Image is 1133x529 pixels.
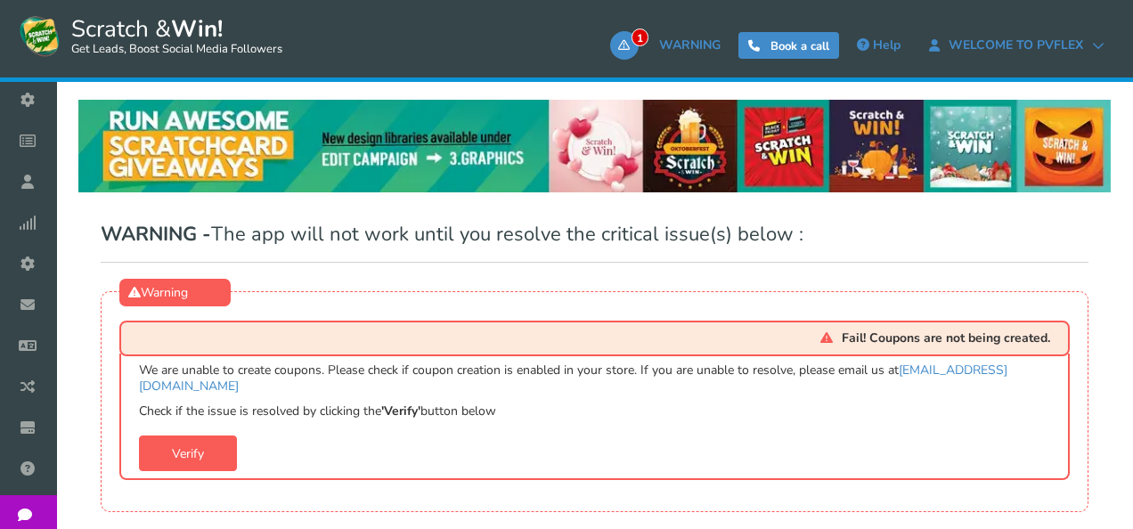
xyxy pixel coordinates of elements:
[139,362,1007,395] a: [EMAIL_ADDRESS][DOMAIN_NAME]
[62,13,282,58] span: Scratch &
[71,43,282,57] small: Get Leads, Boost Social Media Followers
[381,403,420,419] b: 'Verify'
[78,100,1111,192] img: festival-poster-2020.webp
[610,31,730,60] a: 1WARNING
[842,331,1050,345] span: Fail! Coupons are not being created.
[18,13,282,58] a: Scratch &Win! Get Leads, Boost Social Media Followers
[770,38,829,54] span: Book a call
[848,31,909,60] a: Help
[940,38,1092,53] span: WELCOME TO PVFLEX
[119,279,231,306] div: Warning
[101,225,1088,263] h1: The app will not work until you resolve the critical issue(s) below :
[659,37,721,53] span: WARNING
[101,221,211,248] span: WARNING -
[18,13,62,58] img: Scratch and Win
[738,32,839,59] a: Book a call
[873,37,901,53] span: Help
[171,13,223,45] strong: Win!
[139,362,1059,395] p: We are unable to create coupons. Please check if coupon creation is enabled in your store. If you...
[139,435,237,471] a: Verify
[139,362,1059,472] div: Check if the issue is resolved by clicking the button below
[632,28,648,46] span: 1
